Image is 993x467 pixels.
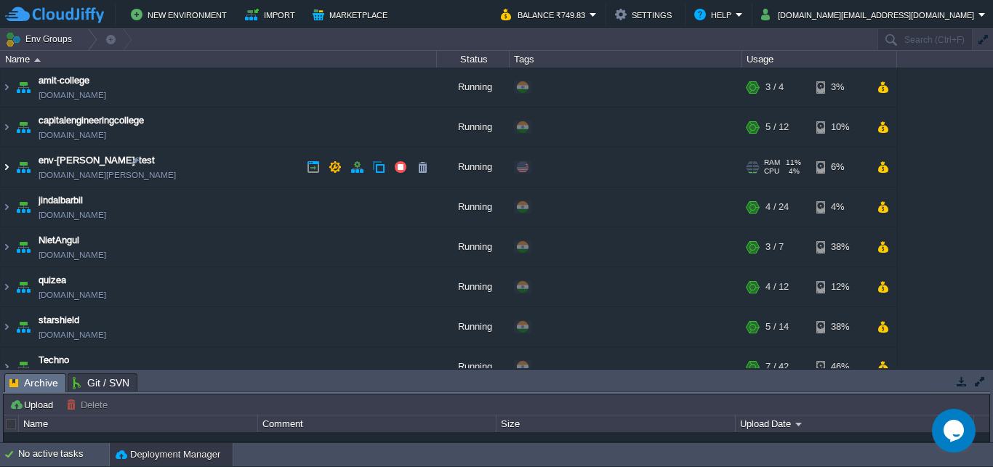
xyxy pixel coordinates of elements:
[437,147,510,187] div: Running
[765,107,789,147] div: 5 / 12
[13,307,33,346] img: AMDAwAAAACH5BAEAAAAALAAAAAABAAEAAAICRAEAOw==
[5,29,77,49] button: Env Groups
[615,6,676,23] button: Settings
[765,347,789,386] div: 7 / 42
[785,167,800,176] span: 4%
[39,353,69,367] a: Techno
[816,267,864,306] div: 12%
[73,374,129,391] span: Git / SVN
[764,158,780,167] span: RAM
[13,227,33,267] img: AMDAwAAAACH5BAEAAAAALAAAAAABAAEAAAICRAEAOw==
[764,167,779,176] span: CPU
[437,267,510,306] div: Running
[259,415,496,432] div: Comment
[39,88,106,102] a: [DOMAIN_NAME]
[9,374,58,392] span: Archive
[13,347,33,386] img: AMDAwAAAACH5BAEAAAAALAAAAAABAAEAAAICRAEAOw==
[765,267,789,306] div: 4 / 12
[39,168,176,182] a: [DOMAIN_NAME][PERSON_NAME]
[1,107,12,147] img: AMDAwAAAACH5BAEAAAAALAAAAAABAAEAAAICRAEAOw==
[39,313,79,328] a: starshield
[765,227,784,267] div: 3 / 7
[816,307,864,346] div: 38%
[245,6,299,23] button: Import
[39,153,155,168] a: env-[PERSON_NAME]-test
[39,288,106,302] a: [DOMAIN_NAME]
[816,147,864,187] div: 6%
[1,347,12,386] img: AMDAwAAAACH5BAEAAAAALAAAAAABAAEAAAICRAEAOw==
[66,398,112,411] button: Delete
[13,68,33,107] img: AMDAwAAAACH5BAEAAAAALAAAAAABAAEAAAICRAEAOw==
[20,415,257,432] div: Name
[18,443,109,466] div: No active tasks
[13,107,33,147] img: AMDAwAAAACH5BAEAAAAALAAAAAABAAEAAAICRAEAOw==
[816,68,864,107] div: 3%
[816,347,864,386] div: 46%
[437,68,510,107] div: Running
[39,248,106,262] a: [DOMAIN_NAME]
[765,68,784,107] div: 3 / 4
[1,51,436,68] div: Name
[1,187,12,227] img: AMDAwAAAACH5BAEAAAAALAAAAAABAAEAAAICRAEAOw==
[1,227,12,267] img: AMDAwAAAACH5BAEAAAAALAAAAAABAAEAAAICRAEAOw==
[816,227,864,267] div: 38%
[34,58,41,62] img: AMDAwAAAACH5BAEAAAAALAAAAAABAAEAAAICRAEAOw==
[39,273,66,288] a: quizea
[39,73,89,88] a: amit-college
[39,113,144,128] a: capitalengineeringcollege
[1,267,12,306] img: AMDAwAAAACH5BAEAAAAALAAAAAABAAEAAAICRAEAOw==
[510,51,741,68] div: Tags
[437,347,510,386] div: Running
[816,187,864,227] div: 4%
[39,128,106,142] a: [DOMAIN_NAME]
[9,398,57,411] button: Upload
[39,208,106,222] a: [DOMAIN_NAME]
[5,6,104,24] img: CloudJiffy
[501,6,590,23] button: Balance ₹749.83
[438,51,509,68] div: Status
[313,6,392,23] button: Marketplace
[932,409,978,452] iframe: chat widget
[765,307,789,346] div: 5 / 14
[736,415,974,432] div: Upload Date
[816,107,864,147] div: 10%
[743,51,896,68] div: Usage
[116,447,220,462] button: Deployment Manager
[786,158,801,167] span: 11%
[694,6,736,23] button: Help
[437,227,510,267] div: Running
[13,267,33,306] img: AMDAwAAAACH5BAEAAAAALAAAAAABAAEAAAICRAEAOw==
[497,415,734,432] div: Size
[1,147,12,187] img: AMDAwAAAACH5BAEAAAAALAAAAAABAAEAAAICRAEAOw==
[437,307,510,346] div: Running
[39,233,79,248] a: NietAngul
[39,328,106,342] a: [DOMAIN_NAME]
[1,307,12,346] img: AMDAwAAAACH5BAEAAAAALAAAAAABAAEAAAICRAEAOw==
[437,107,510,147] div: Running
[765,187,789,227] div: 4 / 24
[761,6,978,23] button: [DOMAIN_NAME][EMAIL_ADDRESS][DOMAIN_NAME]
[1,68,12,107] img: AMDAwAAAACH5BAEAAAAALAAAAAABAAEAAAICRAEAOw==
[13,147,33,187] img: AMDAwAAAACH5BAEAAAAALAAAAAABAAEAAAICRAEAOw==
[131,6,231,23] button: New Environment
[39,193,83,208] a: jindalbarbil
[437,187,510,227] div: Running
[39,367,106,382] a: [DOMAIN_NAME]
[13,187,33,227] img: AMDAwAAAACH5BAEAAAAALAAAAAABAAEAAAICRAEAOw==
